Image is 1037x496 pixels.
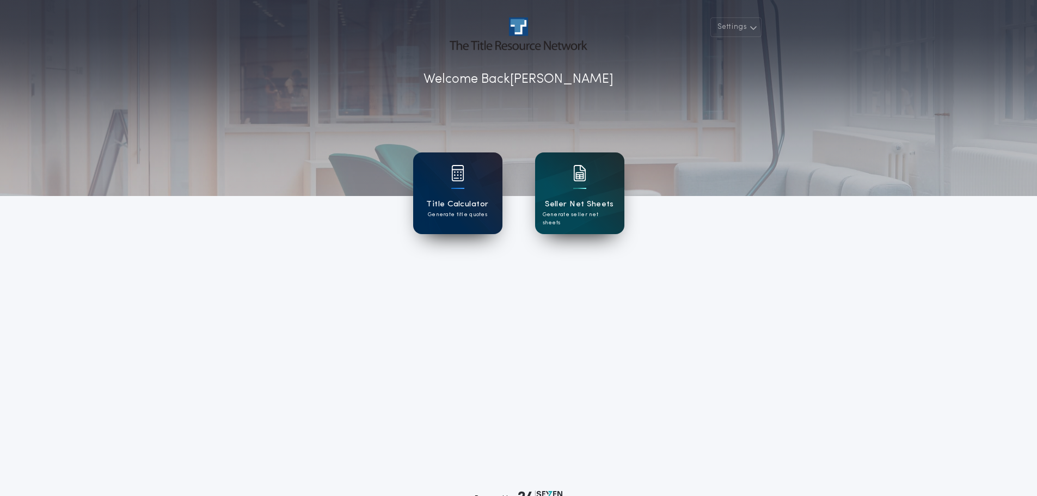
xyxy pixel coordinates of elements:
[413,152,502,234] a: card iconTitle CalculatorGenerate title quotes
[450,17,587,50] img: account-logo
[451,165,464,181] img: card icon
[543,211,617,227] p: Generate seller net sheets
[545,198,614,211] h1: Seller Net Sheets
[573,165,586,181] img: card icon
[424,70,613,89] p: Welcome Back [PERSON_NAME]
[426,198,488,211] h1: Title Calculator
[535,152,624,234] a: card iconSeller Net SheetsGenerate seller net sheets
[428,211,487,219] p: Generate title quotes
[710,17,762,37] button: Settings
